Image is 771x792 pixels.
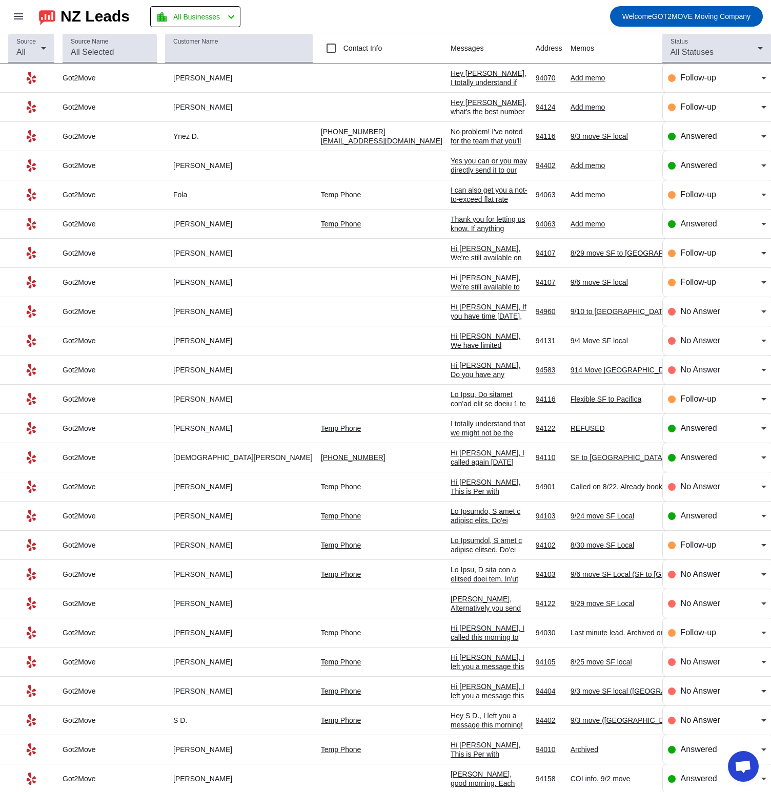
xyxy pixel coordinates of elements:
mat-icon: Yelp [25,218,37,230]
div: Hi [PERSON_NAME], If you have time [DATE], we can hop on a quick virtual estimate so I can provid... [451,302,527,385]
img: logo [39,8,55,25]
div: NZ Leads [60,9,130,24]
div: Add memo [571,161,724,170]
div: 94107 [536,278,562,287]
div: 94103 [536,511,562,520]
div: Got2Move [63,365,157,374]
div: Got2Move [63,424,157,433]
mat-icon: Yelp [25,101,37,113]
div: [PERSON_NAME] [165,570,313,579]
div: 94116 [536,394,562,404]
div: 9/29 move SF Local [571,599,724,608]
mat-icon: menu [12,10,25,23]
div: Hi [PERSON_NAME], We have limited availability for [DATE] and if you have time [DATE], we can hop... [451,331,527,414]
a: Temp Phone [321,483,361,491]
div: Got2Move [63,336,157,345]
div: 94107 [536,248,562,258]
button: All Businesses [150,6,240,27]
div: 94402 [536,161,562,170]
mat-icon: Yelp [25,247,37,259]
span: No Answer [681,482,720,491]
div: Hi [PERSON_NAME], This is Per with Got2Move. Thanks for taking my call [DATE]! Although we missed... [451,477,527,708]
div: COI info. 9/2 move [571,774,724,783]
span: Answered [681,745,717,754]
div: 94404 [536,686,562,696]
div: No problem! I've noted for the team that you'll be paying the remaining balance via Zelle. By the... [451,127,527,219]
div: [PERSON_NAME] [165,365,313,374]
div: 94030 [536,628,562,637]
div: 8/29 move SF to [GEOGRAPHIC_DATA] [571,248,724,258]
mat-label: Source [16,38,36,45]
span: No Answer [681,599,720,608]
a: [EMAIL_ADDRESS][DOMAIN_NAME] [321,137,442,145]
mat-icon: Yelp [25,627,37,639]
div: Last minute lead. Archived on 8/22 [571,628,724,637]
span: Answered [681,219,717,228]
div: Got2Move [63,307,157,316]
a: Temp Phone [321,745,361,754]
a: Temp Phone [321,716,361,724]
div: 94102 [536,540,562,550]
a: Temp Phone [321,658,361,666]
div: 94583 [536,365,562,374]
th: Messages [451,33,536,64]
div: 8/30 move SF Local [571,540,724,550]
mat-icon: Yelp [25,451,37,464]
a: Temp Phone [321,570,361,578]
div: 94010 [536,745,562,754]
div: Add memo [571,219,724,228]
div: Flexible SF to Pacifica [571,394,724,404]
span: No Answer [681,570,720,578]
span: Answered [681,774,717,783]
div: [PERSON_NAME] [165,686,313,696]
div: Got2Move [63,628,157,637]
mat-icon: Yelp [25,305,37,318]
div: 914 Move [GEOGRAPHIC_DATA][PERSON_NAME] [571,365,724,374]
div: [PERSON_NAME] [165,599,313,608]
div: Got2Move [63,716,157,725]
span: Follow-up [681,394,716,403]
div: S D. [165,716,313,725]
span: Follow-up [681,73,716,82]
span: No Answer [681,657,720,666]
div: [PERSON_NAME] [165,102,313,112]
div: 9/6 move SF Local (SF to [GEOGRAPHIC_DATA] [571,570,724,579]
div: Hi [PERSON_NAME], I called again [DATE] because I'd love to chat about your move! If you have a f... [451,448,527,587]
div: [PERSON_NAME] [165,307,313,316]
div: 94158 [536,774,562,783]
span: Answered [681,132,717,140]
mat-icon: Yelp [25,685,37,697]
div: 9/6 move SF local [571,278,724,287]
div: Got2Move [63,453,157,462]
div: 9/3 move SF local [571,132,724,141]
a: Temp Phone [321,424,361,432]
div: [PERSON_NAME] [165,511,313,520]
mat-icon: Yelp [25,656,37,668]
label: Contact Info [341,43,382,53]
div: Add memo [571,190,724,199]
a: [PHONE_NUMBER] [321,128,386,136]
mat-icon: Yelp [25,335,37,347]
a: Temp Phone [321,191,361,199]
div: 9/10 to [GEOGRAPHIC_DATA] to [GEOGRAPHIC_DATA] move [571,307,724,316]
th: Memos [571,33,733,64]
div: Got2Move [63,686,157,696]
div: [PERSON_NAME] [165,219,313,228]
div: Hey [PERSON_NAME], what's the best number to reach you at? I'd love to give you a quick call and ... [451,98,527,153]
mat-icon: Yelp [25,276,37,288]
mat-icon: Yelp [25,364,37,376]
div: Got2Move [63,511,157,520]
mat-icon: Yelp [25,159,37,172]
div: [PERSON_NAME] [165,628,313,637]
div: Got2Move [63,248,157,258]
span: All Businesses [173,10,220,24]
span: Follow-up [681,248,716,257]
div: 94131 [536,336,562,345]
a: Temp Phone [321,541,361,549]
mat-icon: Yelp [25,481,37,493]
div: Ynez D. [165,132,313,141]
div: 9/3 move SF local ([GEOGRAPHIC_DATA]) [571,686,724,696]
div: Hi [PERSON_NAME], Do you have any questions about the quote? If you are free [DATE], we can hop o... [451,361,527,434]
div: 94122 [536,424,562,433]
div: [PERSON_NAME] [165,336,313,345]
